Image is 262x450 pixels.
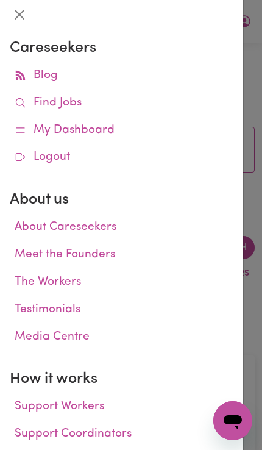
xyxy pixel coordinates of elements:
[10,214,233,241] a: About Careseekers
[10,324,233,351] a: Media Centre
[10,39,233,57] h2: Careseekers
[10,393,233,421] a: Support Workers
[10,144,233,171] a: Logout
[10,191,233,209] h2: About us
[10,241,233,269] a: Meet the Founders
[10,421,233,448] a: Support Coordinators
[10,62,233,90] a: Blog
[10,90,233,117] a: Find Jobs
[10,117,233,145] a: My Dashboard
[213,401,252,440] iframe: 启动消息传送窗口的按钮
[10,370,233,388] h2: How it works
[10,296,233,324] a: Testimonials
[10,269,233,296] a: The Workers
